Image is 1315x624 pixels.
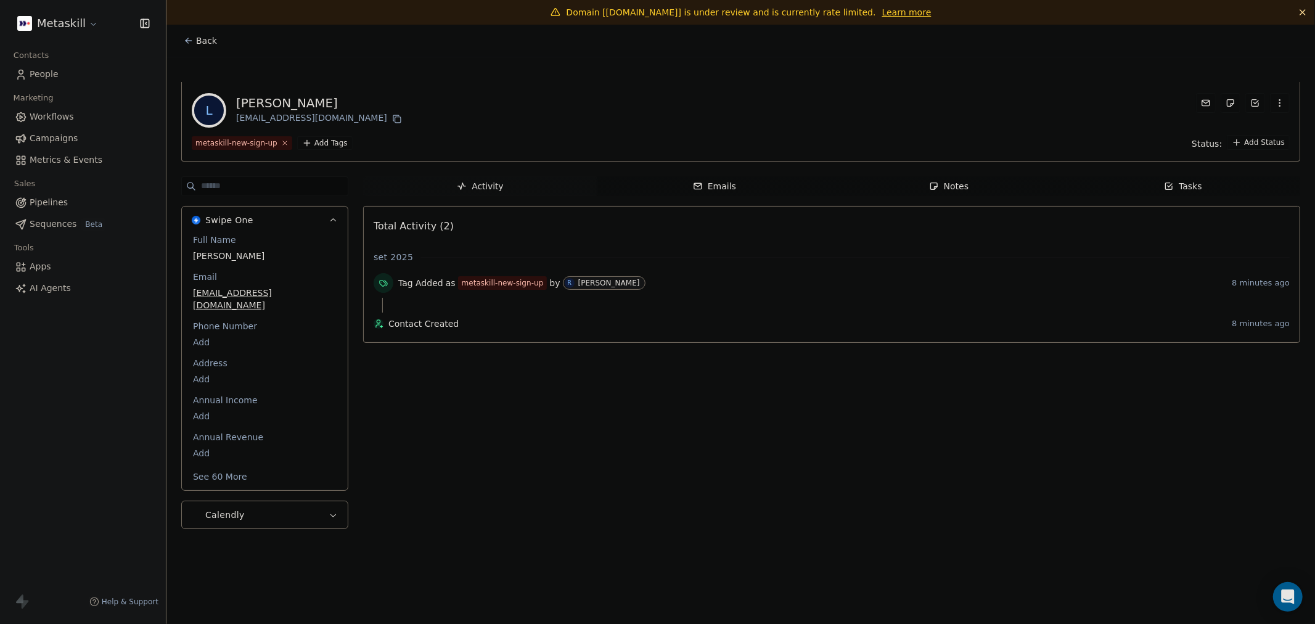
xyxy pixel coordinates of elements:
span: Status: [1192,138,1222,150]
span: Sales [9,174,41,193]
span: set 2025 [374,251,413,263]
span: [PERSON_NAME] [193,250,337,262]
a: AI Agents [10,278,156,298]
a: SequencesBeta [10,214,156,234]
span: Tools [9,239,39,257]
span: Email [190,271,219,283]
button: See 60 More [186,466,255,488]
span: Campaigns [30,132,78,145]
span: Phone Number [190,320,260,332]
span: Contact Created [388,318,1227,330]
div: Swipe OneSwipe One [182,234,348,490]
span: Total Activity (2) [374,220,454,232]
span: 8 minutes ago [1232,278,1290,288]
div: Open Intercom Messenger [1273,582,1303,612]
div: metaskill-new-sign-up [462,277,544,289]
button: Metaskill [15,13,101,34]
span: Back [196,35,217,47]
a: People [10,64,156,84]
span: Full Name [190,234,239,246]
span: Metaskill [37,15,86,31]
div: Notes [929,180,969,193]
img: Swipe One [192,216,200,224]
span: [EMAIL_ADDRESS][DOMAIN_NAME] [193,287,337,311]
span: People [30,68,59,81]
span: L [194,96,224,125]
button: Add Status [1227,135,1290,150]
span: Domain [[DOMAIN_NAME]] is under review and is currently rate limited. [567,7,876,17]
a: Learn more [882,6,932,18]
img: Calendly [192,511,200,519]
span: Workflows [30,110,74,123]
button: CalendlyCalendly [182,501,348,528]
span: Annual Revenue [190,431,266,443]
span: Apps [30,260,51,273]
span: AI Agents [30,282,71,295]
span: Marketing [8,89,59,107]
span: as [446,277,456,289]
button: Swipe OneSwipe One [182,207,348,234]
div: R [567,278,571,288]
a: Workflows [10,107,156,127]
span: by [549,277,560,289]
div: Emails [693,180,736,193]
div: Tasks [1164,180,1202,193]
span: Add [193,336,337,348]
span: Help & Support [102,597,158,607]
span: Sequences [30,218,76,231]
span: Add [193,447,337,459]
span: Swipe One [205,214,253,226]
div: metaskill-new-sign-up [195,138,277,149]
a: Apps [10,257,156,277]
button: Back [176,30,224,52]
span: Calendly [205,509,245,521]
span: Add [193,410,337,422]
span: Address [190,357,230,369]
span: Tag Added [398,277,443,289]
a: Pipelines [10,192,156,213]
span: Add [193,373,337,385]
div: [PERSON_NAME] [578,279,640,287]
button: Add Tags [297,136,353,150]
span: Annual Income [190,394,260,406]
a: Campaigns [10,128,156,149]
span: Beta [81,218,106,231]
span: Pipelines [30,196,68,209]
img: AVATAR%20METASKILL%20-%20Colori%20Positivo.png [17,16,32,31]
span: Metrics & Events [30,154,102,166]
span: 8 minutes ago [1232,319,1290,329]
a: Help & Support [89,597,158,607]
span: Contacts [8,46,54,65]
div: [PERSON_NAME] [236,94,404,112]
div: [EMAIL_ADDRESS][DOMAIN_NAME] [236,112,404,126]
a: Metrics & Events [10,150,156,170]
